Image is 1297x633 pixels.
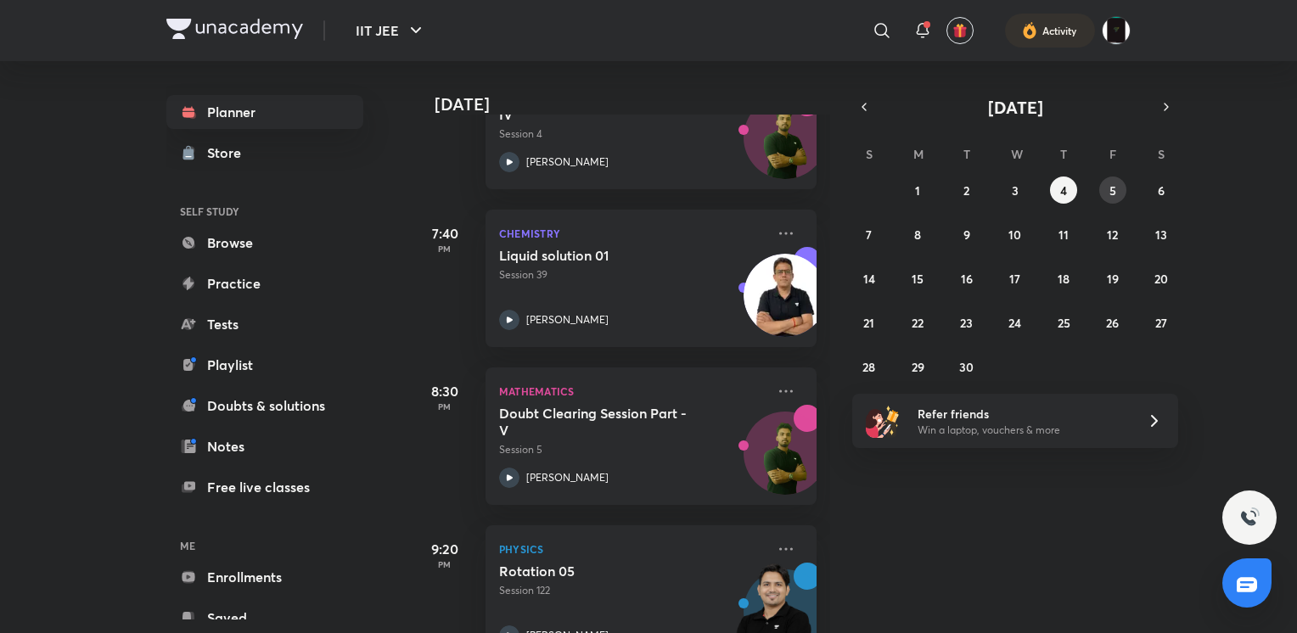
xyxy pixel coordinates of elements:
[904,176,931,204] button: September 1, 2025
[166,226,363,260] a: Browse
[1102,16,1131,45] img: Anurag Agarwal
[946,17,974,44] button: avatar
[166,307,363,341] a: Tests
[345,14,436,48] button: IIT JEE
[1106,315,1119,331] abbr: September 26, 2025
[411,223,479,244] h5: 7:40
[863,271,875,287] abbr: September 14, 2025
[1154,271,1168,287] abbr: September 20, 2025
[411,559,479,569] p: PM
[963,227,970,243] abbr: September 9, 2025
[166,560,363,594] a: Enrollments
[166,197,363,226] h6: SELF STUDY
[959,359,974,375] abbr: September 30, 2025
[914,227,921,243] abbr: September 8, 2025
[1002,309,1029,336] button: September 24, 2025
[1158,182,1165,199] abbr: September 6, 2025
[1022,20,1037,41] img: activity
[166,470,363,504] a: Free live classes
[166,136,363,170] a: Store
[866,227,872,243] abbr: September 7, 2025
[1011,146,1023,162] abbr: Wednesday
[499,583,766,598] p: Session 122
[913,146,924,162] abbr: Monday
[1058,315,1070,331] abbr: September 25, 2025
[1148,221,1175,248] button: September 13, 2025
[1050,176,1077,204] button: September 4, 2025
[863,315,874,331] abbr: September 21, 2025
[526,312,609,328] p: [PERSON_NAME]
[166,95,363,129] a: Planner
[1002,221,1029,248] button: September 10, 2025
[166,531,363,560] h6: ME
[904,221,931,248] button: September 8, 2025
[499,442,766,457] p: Session 5
[953,353,980,380] button: September 30, 2025
[1060,146,1067,162] abbr: Thursday
[1002,176,1029,204] button: September 3, 2025
[744,105,826,187] img: Avatar
[1148,176,1175,204] button: September 6, 2025
[499,267,766,283] p: Session 39
[915,182,920,199] abbr: September 1, 2025
[499,126,766,142] p: Session 4
[904,265,931,292] button: September 15, 2025
[411,381,479,401] h5: 8:30
[166,389,363,423] a: Doubts & solutions
[1099,309,1126,336] button: September 26, 2025
[166,348,363,382] a: Playlist
[856,309,883,336] button: September 21, 2025
[1050,221,1077,248] button: September 11, 2025
[499,563,710,580] h5: Rotation 05
[876,95,1154,119] button: [DATE]
[961,271,973,287] abbr: September 16, 2025
[1099,221,1126,248] button: September 12, 2025
[912,315,924,331] abbr: September 22, 2025
[499,381,766,401] p: Mathematics
[988,96,1043,119] span: [DATE]
[1148,309,1175,336] button: September 27, 2025
[912,359,924,375] abbr: September 29, 2025
[1012,182,1019,199] abbr: September 3, 2025
[1107,227,1118,243] abbr: September 12, 2025
[862,359,875,375] abbr: September 28, 2025
[856,221,883,248] button: September 7, 2025
[1155,315,1167,331] abbr: September 27, 2025
[953,221,980,248] button: September 9, 2025
[1109,146,1116,162] abbr: Friday
[953,309,980,336] button: September 23, 2025
[866,146,873,162] abbr: Sunday
[411,244,479,254] p: PM
[166,429,363,463] a: Notes
[1008,227,1021,243] abbr: September 10, 2025
[1158,146,1165,162] abbr: Saturday
[904,353,931,380] button: September 29, 2025
[953,265,980,292] button: September 16, 2025
[166,266,363,300] a: Practice
[1050,309,1077,336] button: September 25, 2025
[1058,271,1070,287] abbr: September 18, 2025
[912,271,924,287] abbr: September 15, 2025
[1099,265,1126,292] button: September 19, 2025
[918,405,1126,423] h6: Refer friends
[1148,265,1175,292] button: September 20, 2025
[166,19,303,43] a: Company Logo
[526,470,609,485] p: [PERSON_NAME]
[918,423,1126,438] p: Win a laptop, vouchers & more
[1008,315,1021,331] abbr: September 24, 2025
[866,404,900,438] img: referral
[960,315,973,331] abbr: September 23, 2025
[166,19,303,39] img: Company Logo
[1058,227,1069,243] abbr: September 11, 2025
[1060,182,1067,199] abbr: September 4, 2025
[963,146,970,162] abbr: Tuesday
[1099,176,1126,204] button: September 5, 2025
[1002,265,1029,292] button: September 17, 2025
[1107,271,1119,287] abbr: September 19, 2025
[207,143,251,163] div: Store
[526,154,609,170] p: [PERSON_NAME]
[952,23,968,38] img: avatar
[411,539,479,559] h5: 9:20
[1239,507,1260,528] img: ttu
[904,309,931,336] button: September 22, 2025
